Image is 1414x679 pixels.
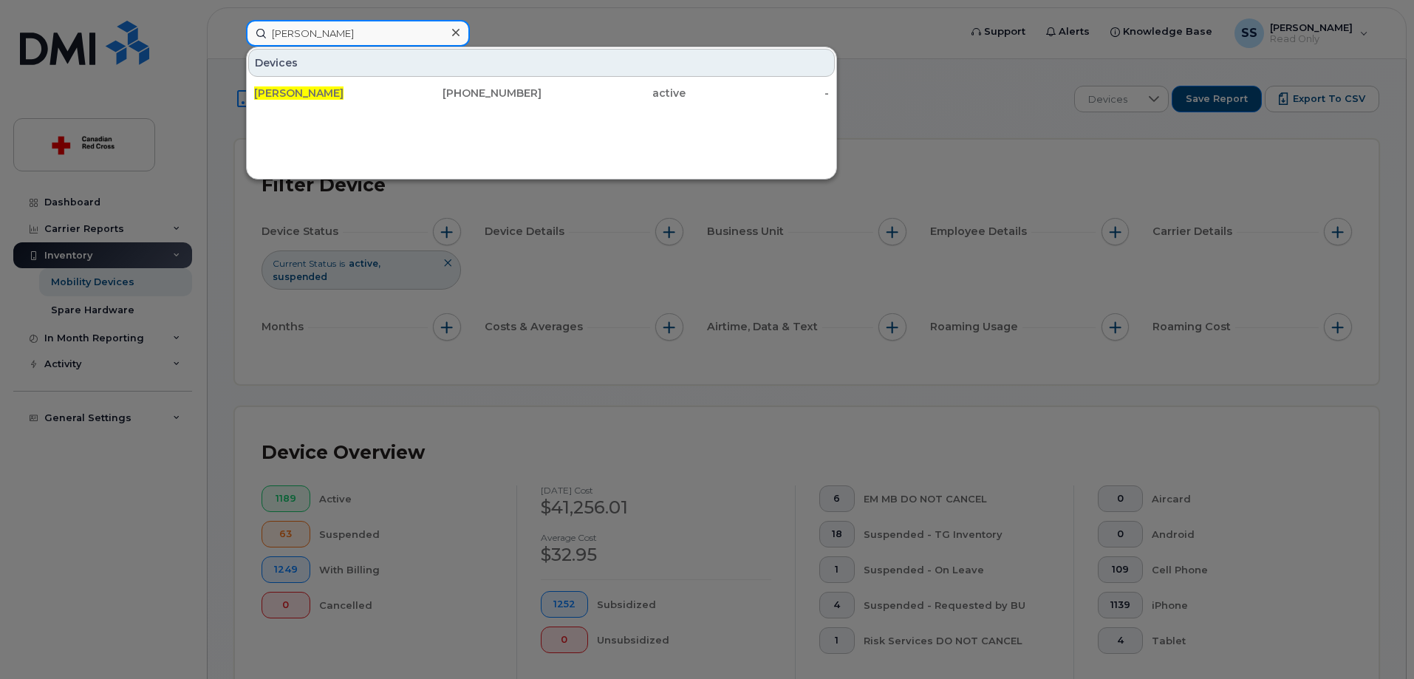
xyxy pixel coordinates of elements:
div: - [686,86,830,100]
div: [PHONE_NUMBER] [398,86,542,100]
div: active [542,86,686,100]
div: Devices [248,49,835,77]
span: [PERSON_NAME] [254,86,344,100]
a: [PERSON_NAME][PHONE_NUMBER]active- [248,80,835,106]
